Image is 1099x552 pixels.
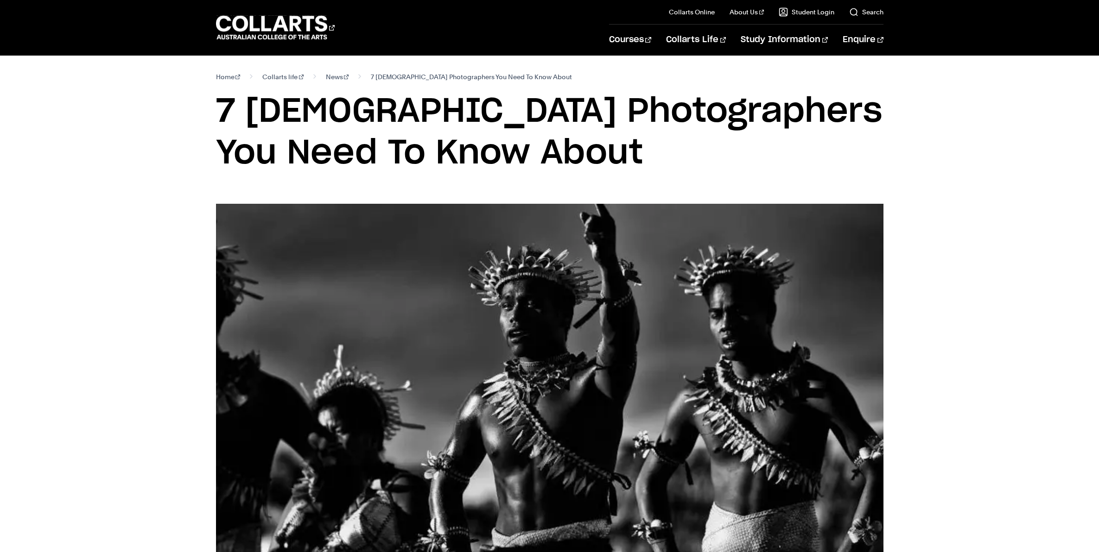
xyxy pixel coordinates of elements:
[843,25,883,55] a: Enquire
[262,70,304,83] a: Collarts life
[216,70,241,83] a: Home
[779,7,834,17] a: Student Login
[730,7,764,17] a: About Us
[216,91,883,174] h1: 7 [DEMOGRAPHIC_DATA] Photographers You Need To Know About
[666,25,726,55] a: Collarts Life
[849,7,883,17] a: Search
[326,70,349,83] a: News
[371,70,572,83] span: 7 [DEMOGRAPHIC_DATA] Photographers You Need To Know About
[216,14,335,41] div: Go to homepage
[609,25,651,55] a: Courses
[741,25,828,55] a: Study Information
[669,7,715,17] a: Collarts Online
